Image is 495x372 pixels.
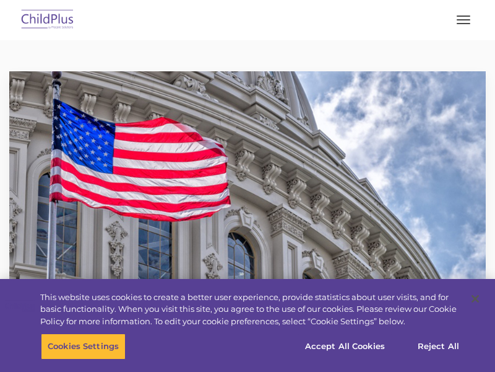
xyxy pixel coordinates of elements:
[400,334,477,360] button: Reject All
[40,291,460,328] div: This website uses cookies to create a better user experience, provide statistics about user visit...
[41,334,126,360] button: Cookies Settings
[298,334,392,360] button: Accept All Cookies
[19,6,77,35] img: ChildPlus by Procare Solutions
[462,285,489,312] button: Close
